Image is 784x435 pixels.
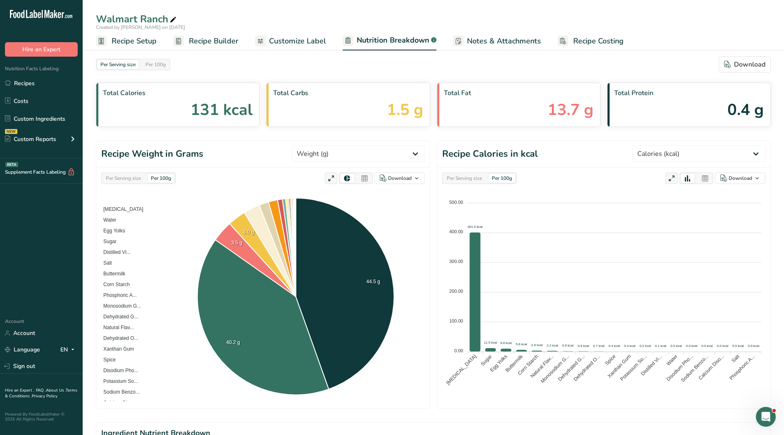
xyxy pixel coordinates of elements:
[604,354,617,366] tspan: Spice
[614,88,764,98] span: Total Protein
[665,354,679,367] tspan: Water
[467,36,541,47] span: Notes & Attachments
[619,354,648,382] tspan: Potassium So...
[5,412,78,422] div: Powered By FoodLabelMaker © 2025 All Rights Reserved
[5,135,56,143] div: Custom Reports
[97,228,125,234] span: Egg Yolks
[46,387,66,393] a: About Us .
[97,249,131,255] span: Distilled Vi...
[36,387,46,393] a: FAQ .
[548,98,593,122] span: 13.7 g
[269,36,326,47] span: Customize Label
[97,271,125,277] span: Buttermilk
[719,56,771,73] button: Download
[96,24,185,31] span: Created by [PERSON_NAME] on [DATE]
[97,292,137,298] span: Phosphoric A...
[112,36,157,47] span: Recipe Setup
[445,354,477,386] tspan: [MEDICAL_DATA]
[449,289,463,294] tspan: 200.00
[103,88,253,98] span: Total Calories
[715,172,765,184] button: Download
[97,368,138,373] span: Disodium Pho...
[5,342,40,357] a: Language
[729,174,752,182] div: Download
[97,346,134,352] span: Xanthan Gum
[444,88,593,98] span: Total Fat
[388,174,412,182] div: Download
[756,407,776,427] iframe: Intercom live chat
[680,354,710,383] tspan: Sodium Benzo...
[97,400,137,406] span: Calcium Diso...
[97,282,130,287] span: Corn Starch
[557,354,586,382] tspan: Dehydrated G...
[142,60,169,69] div: Per 100g
[97,314,138,320] span: Dehydrated G...
[97,206,143,212] span: [MEDICAL_DATA]
[727,98,764,122] span: 0.4 g
[479,354,493,367] tspan: Sugar
[97,260,112,266] span: Salt
[558,32,624,50] a: Recipe Costing
[102,174,144,183] div: Per Serving size
[5,42,78,57] button: Hire an Expert
[60,345,78,355] div: EN
[5,387,34,393] a: Hire an Expert .
[374,172,425,184] button: Download
[357,35,429,46] span: Nutrition Breakdown
[96,32,157,50] a: Recipe Setup
[504,353,524,373] tspan: Buttermilk
[449,200,463,205] tspan: 500.00
[572,354,601,382] tspan: Dehydrated O...
[97,217,117,223] span: Water
[665,354,694,382] tspan: Disodium Pho...
[273,88,423,98] span: Total Carbs
[96,12,178,26] div: Walmart Ranch
[728,354,756,381] tspan: Phosphoric A...
[453,32,541,50] a: Notes & Attachments
[5,129,17,134] div: NEW
[640,354,663,377] tspan: Distilled Vi...
[454,348,463,353] tspan: 0.00
[97,303,141,309] span: Monosodium G...
[148,174,174,183] div: Per 100g
[97,357,116,363] span: Spice
[32,393,57,399] a: Privacy Policy
[730,353,741,363] tspan: Salt
[724,60,765,69] div: Download
[449,318,463,323] tspan: 100.00
[191,98,253,122] span: 131 kcal
[5,387,77,399] a: Terms & Conditions .
[449,229,463,234] tspan: 400.00
[97,239,117,244] span: Sugar
[101,147,203,161] h1: Recipe Weight in Grams
[387,98,423,122] span: 1.5 g
[539,354,570,385] tspan: Monosodium G...
[449,259,463,264] tspan: 300.00
[517,354,539,376] tspan: Corn Starch
[97,60,139,69] div: Per Serving size
[489,354,508,373] tspan: Egg Yolks
[97,378,138,384] span: Potassium So...
[529,354,555,379] tspan: Natural Flav...
[442,147,538,161] h1: Recipe Calories in kcal
[97,389,140,395] span: Sodium Benzo...
[189,36,238,47] span: Recipe Builder
[173,32,238,50] a: Recipe Builder
[97,325,134,330] span: Natural Flav...
[489,174,515,183] div: Per 100g
[343,31,436,51] a: Nutrition Breakdown
[255,32,326,50] a: Customize Label
[606,353,632,379] tspan: Xanthan Gum
[443,174,485,183] div: Per Serving size
[697,354,725,381] tspan: Calcium Diso...
[97,335,138,341] span: Dehydrated O...
[573,36,624,47] span: Recipe Costing
[5,162,18,167] div: BETA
